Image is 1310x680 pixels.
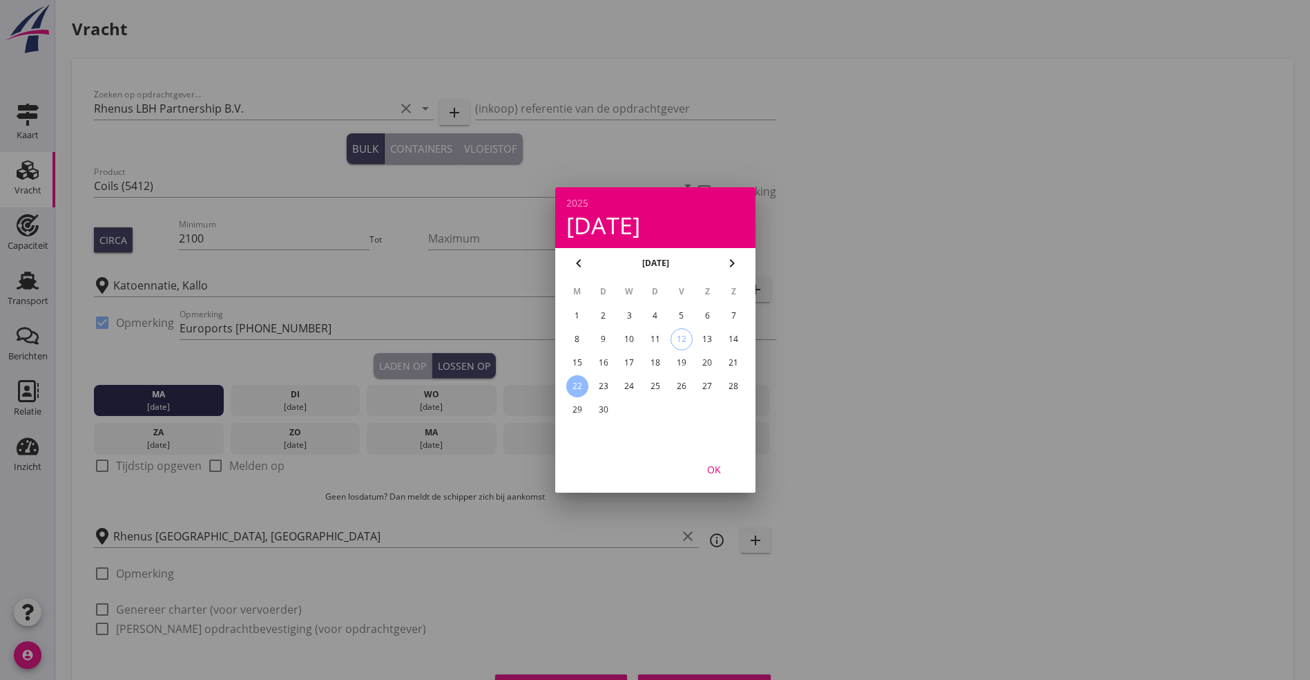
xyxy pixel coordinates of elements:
button: 1 [566,305,588,327]
button: 28 [722,375,744,397]
button: 25 [644,375,666,397]
th: Z [695,280,720,303]
button: 16 [592,352,614,374]
th: V [668,280,693,303]
button: 27 [696,375,718,397]
div: 2025 [566,198,744,208]
button: 9 [592,328,614,350]
button: 23 [592,375,614,397]
th: D [643,280,668,303]
i: chevron_left [570,255,587,272]
button: 4 [644,305,666,327]
button: 6 [696,305,718,327]
button: 30 [592,399,614,421]
th: W [617,280,642,303]
button: 13 [696,328,718,350]
button: OK [684,457,744,482]
button: 8 [566,328,588,350]
button: 17 [618,352,640,374]
button: 26 [670,375,692,397]
th: Z [721,280,746,303]
button: 12 [670,328,692,350]
button: 14 [722,328,744,350]
button: 21 [722,352,744,374]
button: 15 [566,352,588,374]
button: 11 [644,328,666,350]
button: 10 [618,328,640,350]
th: M [565,280,590,303]
button: 19 [670,352,692,374]
button: 22 [566,375,588,397]
button: 3 [618,305,640,327]
button: 5 [670,305,692,327]
button: 2 [592,305,614,327]
div: [DATE] [566,214,744,237]
button: 18 [644,352,666,374]
button: 29 [566,399,588,421]
button: 7 [722,305,744,327]
button: 20 [696,352,718,374]
button: 24 [618,375,640,397]
div: 12 [671,329,691,350]
div: OK [695,462,733,477]
th: D [590,280,615,303]
i: chevron_right [724,255,740,272]
button: [DATE] [637,253,673,274]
